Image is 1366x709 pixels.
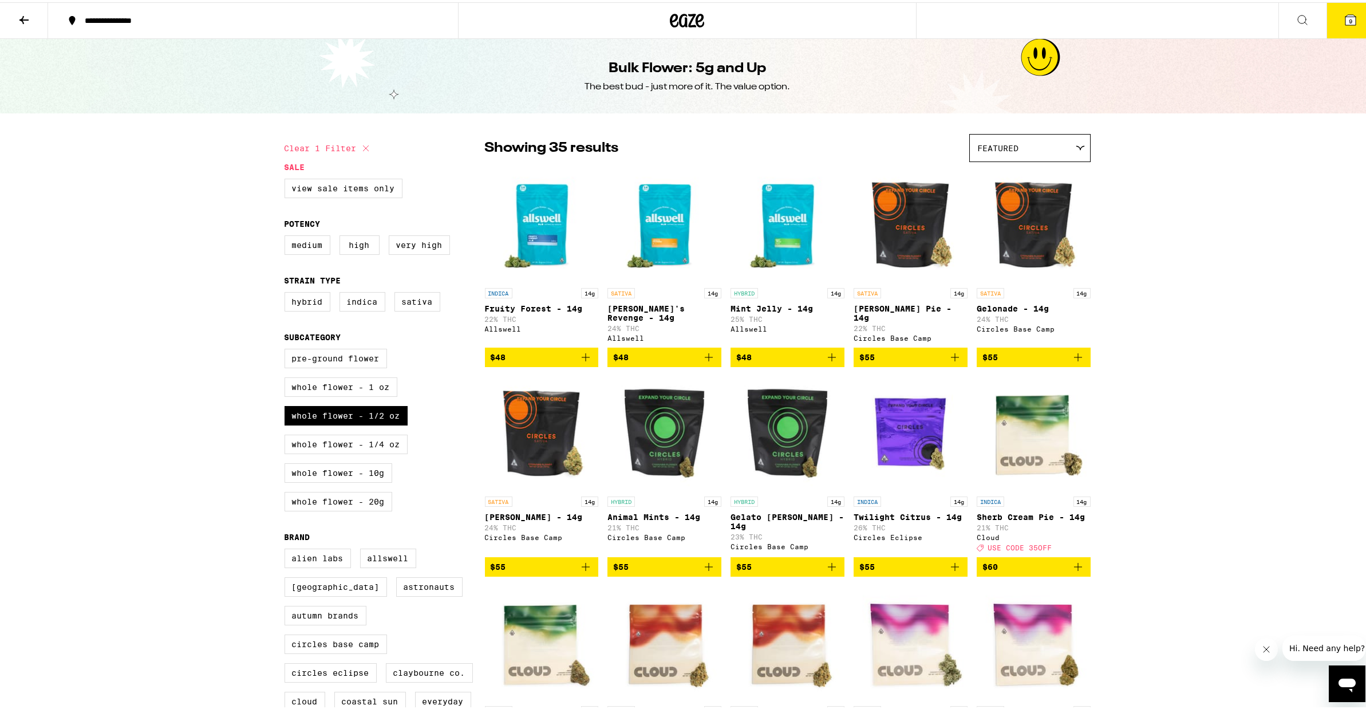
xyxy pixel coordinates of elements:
[485,166,599,345] a: Open page for Fruity Forest - 14g from Allswell
[485,166,599,280] img: Allswell - Fruity Forest - 14g
[285,274,341,283] legend: Strain Type
[394,290,440,309] label: Sativa
[607,555,721,574] button: Add to bag
[613,350,629,360] span: $48
[607,332,721,340] div: Allswell
[485,494,512,505] p: SATIVA
[607,494,635,505] p: HYBRID
[485,345,599,365] button: Add to bag
[285,404,408,423] label: Whole Flower - 1/2 oz
[607,531,721,539] div: Circles Base Camp
[977,166,1091,345] a: Open page for Gelonade - 14g from Circles Base Camp
[704,286,721,296] p: 14g
[334,690,406,709] label: Coastal Sun
[977,286,1004,296] p: SATIVA
[285,632,387,652] label: Circles Base Camp
[854,166,968,345] a: Open page for Berry Pie - 14g from Circles Base Camp
[485,555,599,574] button: Add to bag
[1255,636,1278,659] iframe: Close message
[613,560,629,569] span: $55
[731,302,844,311] p: Mint Jelly - 14g
[736,350,752,360] span: $48
[285,432,408,452] label: Whole Flower - 1/4 oz
[854,332,968,340] div: Circles Base Camp
[485,302,599,311] p: Fruity Forest - 14g
[485,510,599,519] p: [PERSON_NAME] - 14g
[485,136,619,156] p: Showing 35 results
[1349,15,1352,22] span: 9
[731,510,844,529] p: Gelato [PERSON_NAME] - 14g
[827,286,844,296] p: 14g
[607,286,635,296] p: SATIVA
[982,350,998,360] span: $55
[285,530,310,539] legend: Brand
[607,374,721,489] img: Circles Base Camp - Animal Mints - 14g
[731,541,844,548] div: Circles Base Camp
[491,350,506,360] span: $48
[285,346,387,366] label: Pre-ground Flower
[1329,663,1365,700] iframe: Button to launch messaging window
[859,560,875,569] span: $55
[854,302,968,320] p: [PERSON_NAME] Pie - 14g
[285,132,373,160] button: Clear 1 filter
[977,555,1091,574] button: Add to bag
[485,313,599,321] p: 22% THC
[415,690,471,709] label: Everyday
[285,604,366,623] label: Autumn Brands
[285,375,397,395] label: Whole Flower - 1 oz
[607,584,721,698] img: Cloud - Amnesia Lemon - 14g
[977,374,1091,489] img: Cloud - Sherb Cream Pie - 14g
[977,302,1091,311] p: Gelonade - 14g
[854,555,968,574] button: Add to bag
[854,584,968,698] img: Cloud - Halo Haze - 14g
[485,531,599,539] div: Circles Base Camp
[731,345,844,365] button: Add to bag
[581,494,598,505] p: 14g
[977,313,1091,321] p: 24% THC
[607,522,721,529] p: 21% THC
[854,374,968,555] a: Open page for Twilight Citrus - 14g from Circles Eclipse
[485,286,512,296] p: INDICA
[285,461,392,480] label: Whole Flower - 10g
[977,345,1091,365] button: Add to bag
[731,313,844,321] p: 25% THC
[731,323,844,330] div: Allswell
[982,560,998,569] span: $60
[386,661,473,680] label: Claybourne Co.
[285,690,325,709] label: Cloud
[609,57,766,76] h1: Bulk Flower: 5g and Up
[978,141,1019,151] span: Featured
[285,490,392,509] label: Whole Flower - 20g
[491,560,506,569] span: $55
[485,522,599,529] p: 24% THC
[977,510,1091,519] p: Sherb Cream Pie - 14g
[854,510,968,519] p: Twilight Citrus - 14g
[285,160,305,170] legend: Sale
[827,494,844,505] p: 14g
[977,166,1091,280] img: Circles Base Camp - Gelonade - 14g
[607,302,721,320] p: [PERSON_NAME]'s Revenge - 14g
[731,555,844,574] button: Add to bag
[607,345,721,365] button: Add to bag
[854,166,968,280] img: Circles Base Camp - Berry Pie - 14g
[854,345,968,365] button: Add to bag
[285,330,341,340] legend: Subcategory
[607,510,721,519] p: Animal Mints - 14g
[854,522,968,529] p: 26% THC
[1073,494,1091,505] p: 14g
[1282,633,1365,659] iframe: Message from company
[585,78,790,91] div: The best bud - just more of it. The value option.
[285,217,321,226] legend: Potency
[485,584,599,698] img: Cloud - Wedding Cake - 14g
[988,542,1052,549] span: USE CODE 35OFF
[977,494,1004,505] p: INDICA
[854,286,881,296] p: SATIVA
[607,374,721,555] a: Open page for Animal Mints - 14g from Circles Base Camp
[854,374,968,489] img: Circles Eclipse - Twilight Citrus - 14g
[485,374,599,555] a: Open page for Gush Rush - 14g from Circles Base Camp
[854,494,881,505] p: INDICA
[704,494,721,505] p: 14g
[859,350,875,360] span: $55
[731,286,758,296] p: HYBRID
